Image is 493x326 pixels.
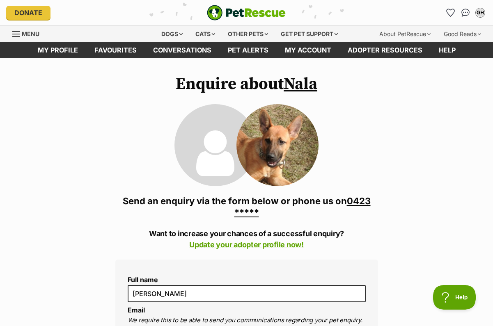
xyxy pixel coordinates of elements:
[275,26,344,42] div: Get pet support
[190,26,221,42] div: Cats
[30,42,86,58] a: My profile
[444,6,487,19] ul: Account quick links
[115,75,378,93] h1: Enquire about
[433,285,477,310] iframe: Help Scout Beacon - Open
[220,42,277,58] a: Pet alerts
[115,228,378,250] p: Want to increase your chances of a successful enquiry?
[12,26,45,41] a: Menu
[284,74,317,94] a: Nala
[444,6,457,19] a: Favourites
[115,195,378,218] h3: Send an enquiry via the form below or phone us on
[145,42,220,58] a: conversations
[339,42,431,58] a: Adopter resources
[277,42,339,58] a: My account
[128,276,366,283] label: Full name
[461,9,470,17] img: chat-41dd97257d64d25036548639549fe6c8038ab92f7586957e7f3b1b290dea8141.svg
[6,6,50,20] a: Donate
[438,26,487,42] div: Good Reads
[128,316,366,325] p: We require this to be able to send you communications regarding your pet enquiry.
[156,26,188,42] div: Dogs
[22,30,39,37] span: Menu
[459,6,472,19] a: Conversations
[128,285,366,302] input: E.g. Jimmy Chew
[86,42,145,58] a: Favourites
[207,5,286,21] img: logo-e224e6f780fb5917bec1dbf3a21bbac754714ae5b6737aabdf751b685950b380.svg
[474,6,487,19] button: My account
[476,9,484,17] div: GH
[128,306,145,314] label: Email
[207,5,286,21] a: PetRescue
[431,42,464,58] a: Help
[236,104,319,186] img: Nala
[189,240,304,249] a: Update your adopter profile now!
[222,26,274,42] div: Other pets
[374,26,436,42] div: About PetRescue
